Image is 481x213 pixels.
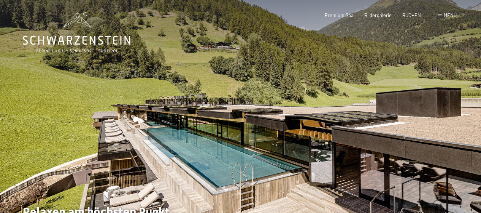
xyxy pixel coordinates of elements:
[325,12,354,18] a: Premium Spa
[364,12,392,18] a: Bildergalerie
[402,12,421,18] a: BUCHEN
[444,12,457,18] span: Menü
